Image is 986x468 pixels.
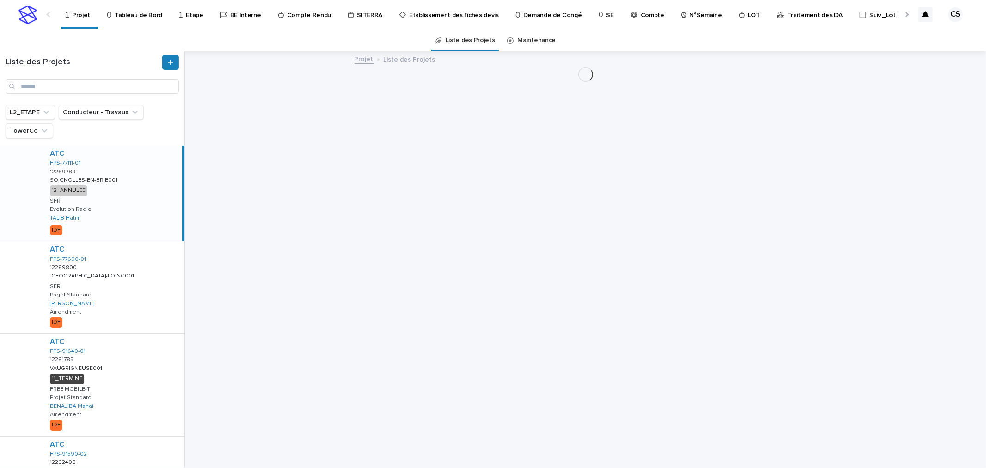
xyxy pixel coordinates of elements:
[355,53,374,64] a: Projet
[50,374,84,384] div: 11_TERMINE
[50,386,90,393] p: FREE MOBILE-T
[50,457,78,466] p: 12292408
[50,185,87,196] div: 12_ANNULEE
[50,149,64,158] a: ATC
[50,440,64,449] a: ATC
[384,54,435,64] p: Liste des Projets
[50,420,62,430] div: IDF
[18,6,37,24] img: stacker-logo-s-only.png
[50,309,81,315] p: Amendment
[6,123,53,138] button: TowerCo
[50,198,61,204] p: SFR
[50,256,86,263] a: FPS-77690-01
[59,105,144,120] button: Conducteur - Travaux
[518,30,556,51] a: Maintenance
[50,451,87,457] a: FPS-91590-02
[50,206,92,213] p: Evolution Radio
[6,57,160,68] h1: Liste des Projets
[50,348,86,355] a: FPS-91640-01
[50,317,62,327] div: IDF
[50,225,62,235] div: IDF
[50,215,80,222] a: TALIB Hatim
[50,160,80,166] a: FPS-77111-01
[50,394,92,401] p: Projet Standard
[50,301,94,307] a: [PERSON_NAME]
[50,245,64,254] a: ATC
[50,292,92,298] p: Projet Standard
[50,338,64,346] a: ATC
[50,263,79,271] p: 12289800
[50,403,93,410] a: BENAJIBA Manaf
[50,363,104,372] p: VAUGRIGNEUSE001
[50,283,61,290] p: SFR
[6,105,55,120] button: L2_ETAPE
[50,412,81,418] p: Amendment
[446,30,495,51] a: Liste des Projets
[50,175,119,184] p: SOIGNOLLES-EN-BRIE001
[948,7,963,22] div: CS
[6,79,179,94] input: Search
[50,355,75,363] p: 12291785
[50,271,136,279] p: [GEOGRAPHIC_DATA]-LOING001
[50,167,78,175] p: 12289789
